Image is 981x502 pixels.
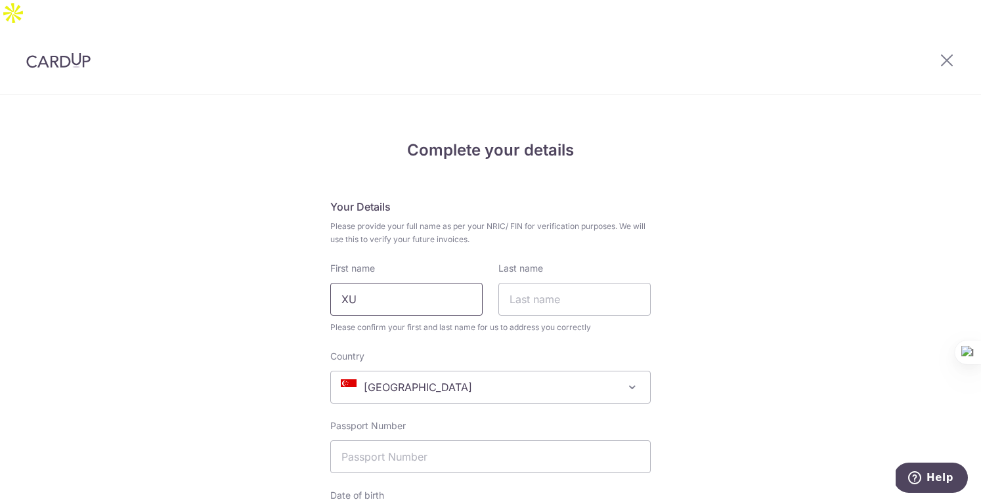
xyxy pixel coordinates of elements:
input: Passport Number [330,440,651,473]
span: Please confirm your first and last name for us to address you correctly [330,321,651,334]
span: Singapore [331,371,650,403]
img: CardUp [26,52,91,68]
span: Please provide your full name as per your NRIC/ FIN for verification purposes. We will use this t... [330,220,651,246]
span: Singapore [330,371,651,404]
label: Date of birth [330,489,384,502]
label: Passport Number [330,419,406,432]
input: First Name [330,283,483,316]
label: First name [330,262,375,275]
iframe: Opens a widget where you can find more information [896,463,968,495]
span: translation missing: en.user_details.form.label.country [330,350,364,362]
h5: Your Details [330,199,651,215]
h4: Complete your details [330,138,651,162]
label: Last name [498,262,543,275]
input: Last name [498,283,651,316]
